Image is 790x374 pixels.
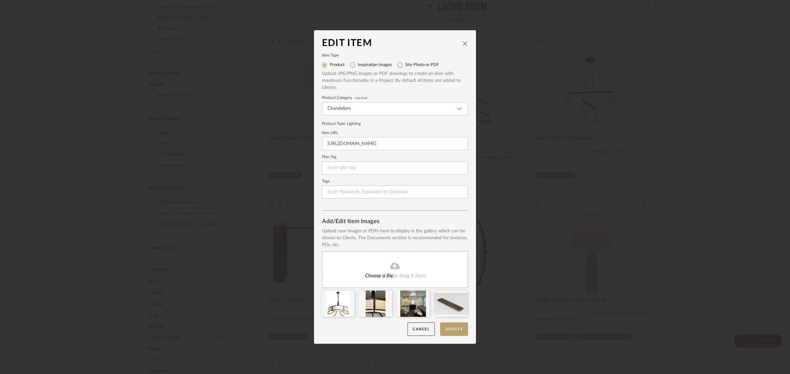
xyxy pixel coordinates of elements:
[322,219,468,225] div: Add/Edit Item Images
[322,137,468,150] input: Enter URL
[322,185,468,199] input: Enter Keywords, Separated by Commas
[408,322,435,336] button: Cancel
[330,62,345,68] label: Product
[322,96,468,100] label: Product Category
[322,131,468,135] label: Item URL
[322,180,468,183] label: Tags
[345,122,361,126] span: : Lighting
[322,102,468,115] input: Type a category to search and select
[440,322,468,336] button: Update
[462,40,468,46] button: close
[322,38,462,49] div: Edit Item
[405,62,439,68] label: Site Photo or PDF
[322,121,468,127] div: Product Type
[322,155,468,159] label: Plan Tag
[393,273,427,278] span: or drag it here.
[355,97,367,99] span: required
[322,60,468,70] mat-radio-group: Select item type
[322,54,468,57] label: Item Type
[322,161,468,175] input: Enter plan tag
[358,62,392,68] label: Inspiration Images
[322,70,468,91] div: Upload JPG/PNG images or PDF drawings to create an item with maximum functionality in a Project. ...
[365,273,393,278] span: Choose a file
[322,228,468,248] div: Upload new images or PDFs here to display in the gallery which can be shown to Clients. The Docum...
